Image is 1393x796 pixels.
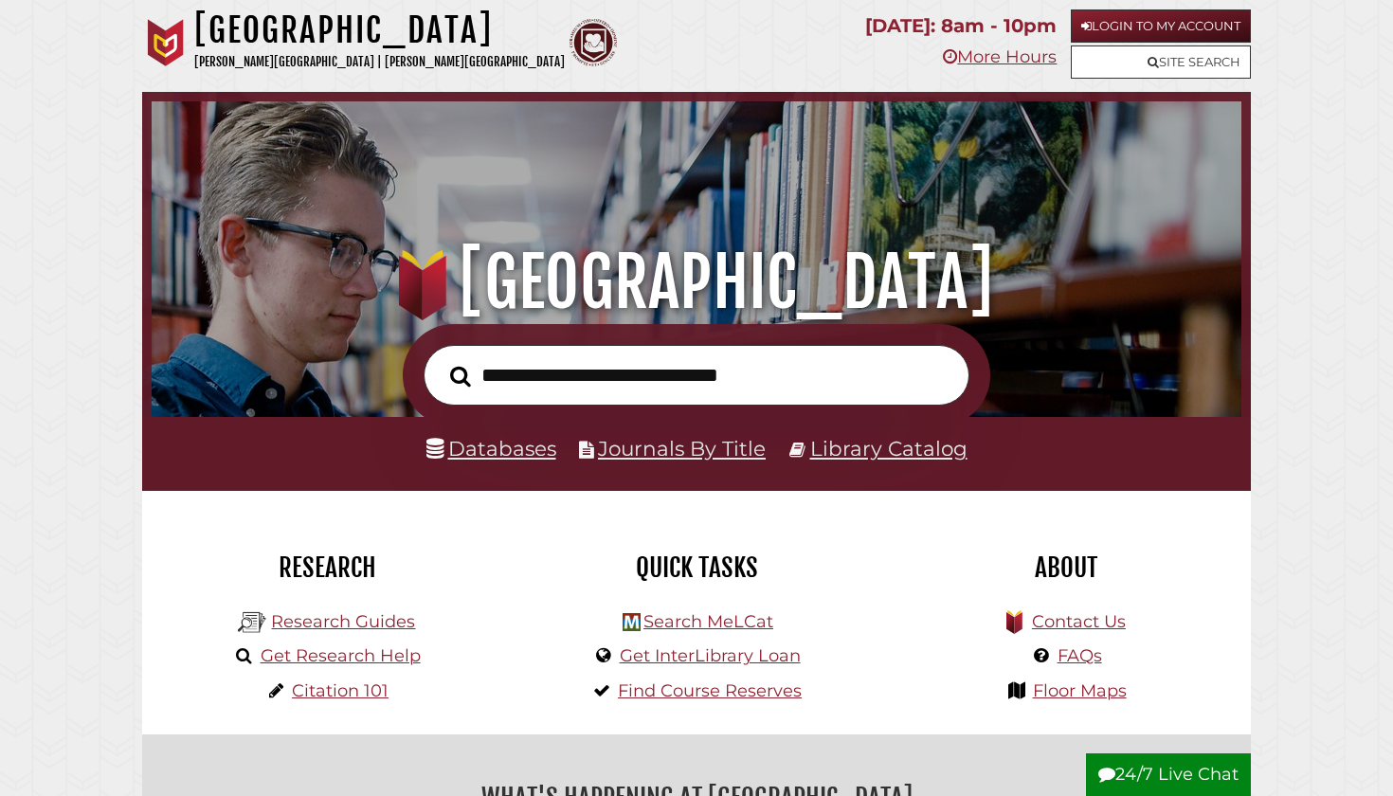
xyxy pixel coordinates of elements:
[1071,9,1251,43] a: Login to My Account
[194,9,565,51] h1: [GEOGRAPHIC_DATA]
[895,552,1237,584] h2: About
[441,360,480,392] button: Search
[142,19,190,66] img: Calvin University
[570,19,617,66] img: Calvin Theological Seminary
[526,552,867,584] h2: Quick Tasks
[620,645,801,666] a: Get InterLibrary Loan
[598,436,766,461] a: Journals By Title
[943,46,1057,67] a: More Hours
[810,436,968,461] a: Library Catalog
[261,645,421,666] a: Get Research Help
[623,613,641,631] img: Hekman Library Logo
[426,436,556,461] a: Databases
[1033,680,1127,701] a: Floor Maps
[156,552,497,584] h2: Research
[172,241,1221,324] h1: [GEOGRAPHIC_DATA]
[865,9,1057,43] p: [DATE]: 8am - 10pm
[618,680,802,701] a: Find Course Reserves
[1032,611,1126,632] a: Contact Us
[450,365,471,388] i: Search
[292,680,389,701] a: Citation 101
[1071,45,1251,79] a: Site Search
[271,611,415,632] a: Research Guides
[1058,645,1102,666] a: FAQs
[238,608,266,637] img: Hekman Library Logo
[194,51,565,73] p: [PERSON_NAME][GEOGRAPHIC_DATA] | [PERSON_NAME][GEOGRAPHIC_DATA]
[643,611,773,632] a: Search MeLCat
